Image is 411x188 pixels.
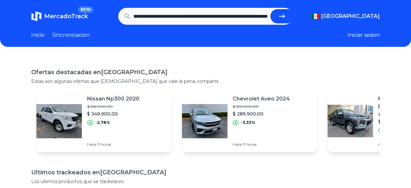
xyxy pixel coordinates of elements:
[36,90,172,152] a: Featured imageNissan Np300 2020$ 359.900,00$ 349.900,00-2,78%Hace 11 horas
[78,7,93,13] span: BETA
[241,120,255,125] p: -3,33%
[348,31,380,39] button: Iniciar sesion
[87,104,139,109] p: $ 359.900,00
[182,98,227,144] img: Featured image
[233,142,290,147] p: Hace 11 horas
[87,111,139,117] p: $ 349.900,00
[233,104,290,109] p: $ 299.900,00
[182,90,317,152] a: Featured imageChevrolet Aveo 2024$ 299.900,00$ 289.900,00-3,33%Hace 11 horas
[31,168,380,177] h1: Ultimos trackeados en [GEOGRAPHIC_DATA]
[233,95,290,103] p: Chevrolet Aveo 2024
[311,14,320,19] img: Mexico
[87,95,139,103] p: Nissan Np300 2020
[31,11,88,21] a: MercadoTrackBETA
[321,12,380,20] span: [GEOGRAPHIC_DATA]
[31,31,45,39] a: Inicio
[328,98,373,144] img: Featured image
[31,68,380,77] h1: Ofertas destacadas en [GEOGRAPHIC_DATA]
[31,11,42,21] img: MercadoTrack
[52,31,90,39] a: Sincronizacion
[87,142,139,147] p: Hace 11 horas
[36,98,82,144] img: Featured image
[311,12,380,20] button: [GEOGRAPHIC_DATA]
[31,178,380,185] p: Los ultimos productos que se trackearon.
[31,78,380,85] p: Estas son algunas ofertas que [DEMOGRAPHIC_DATA] que vale la pena compartir.
[96,120,110,125] p: -2,78%
[44,13,88,20] span: MercadoTrack
[233,111,290,117] p: $ 289.900,00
